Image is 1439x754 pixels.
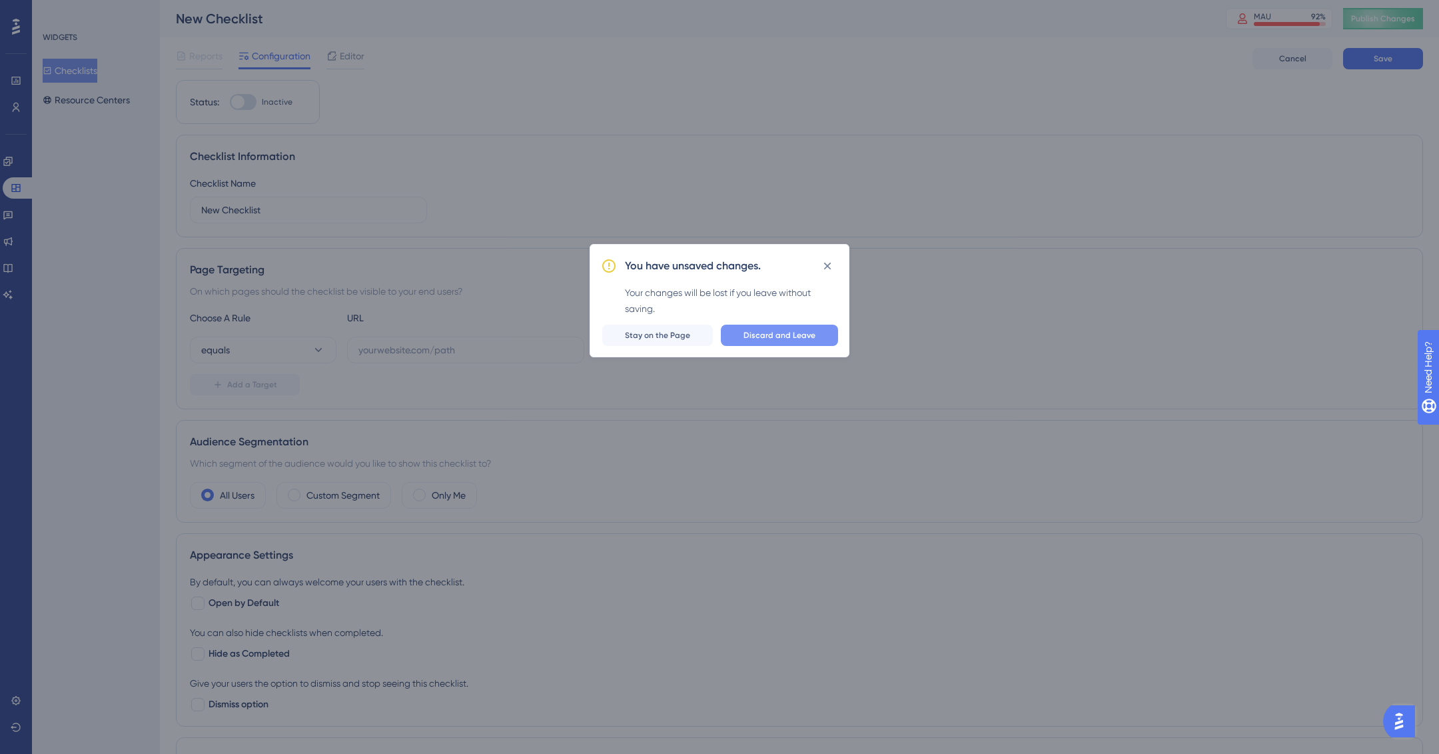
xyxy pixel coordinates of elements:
h2: You have unsaved changes. [625,258,761,274]
span: Stay on the Page [625,330,690,341]
span: Discard and Leave [743,330,815,341]
span: Need Help? [31,3,83,19]
iframe: UserGuiding AI Assistant Launcher [1383,701,1423,741]
div: Your changes will be lost if you leave without saving. [625,285,838,317]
